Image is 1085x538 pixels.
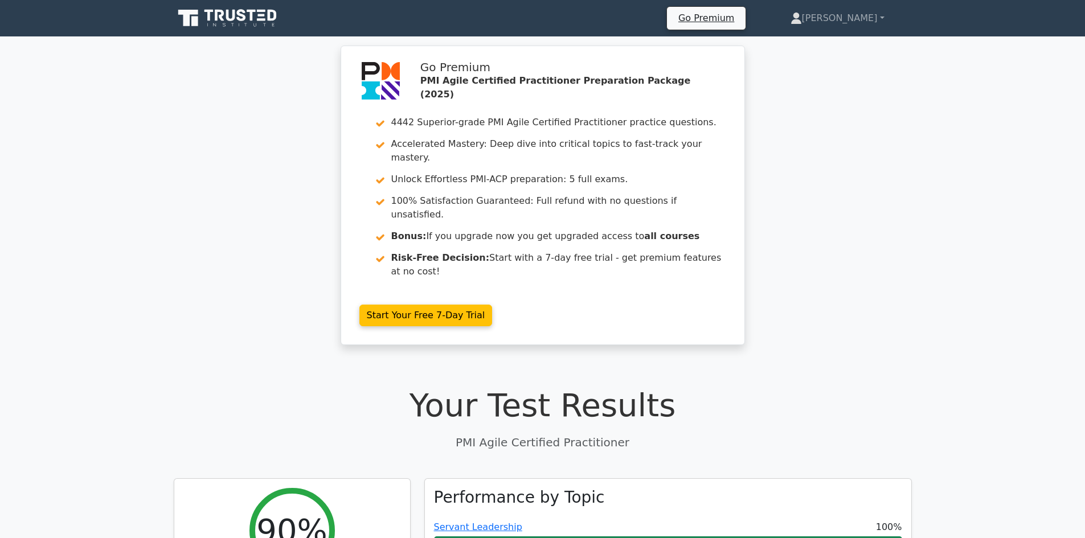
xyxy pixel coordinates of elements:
[174,434,912,451] p: PMI Agile Certified Practitioner
[359,305,493,326] a: Start Your Free 7-Day Trial
[672,10,741,26] a: Go Premium
[763,7,912,30] a: [PERSON_NAME]
[876,520,902,534] span: 100%
[434,521,522,532] a: Servant Leadership
[434,488,605,507] h3: Performance by Topic
[174,386,912,424] h1: Your Test Results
